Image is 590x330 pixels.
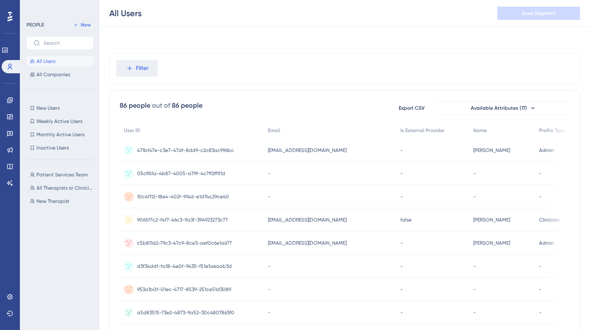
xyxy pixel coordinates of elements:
span: [EMAIL_ADDRESS][DOMAIN_NAME] [268,147,347,154]
span: User ID [124,127,140,134]
span: Clinician [539,217,560,223]
span: [EMAIL_ADDRESS][DOMAIN_NAME] [268,217,347,223]
span: - [539,309,542,316]
span: - [400,147,403,154]
span: - [400,170,403,177]
span: - [268,286,270,293]
span: 9065f7c2-f4f7-46c3-9a3f-394923273c77 [137,217,228,223]
span: - [268,309,270,316]
span: Is External Provider [400,127,445,134]
span: Save Segment [522,10,556,17]
span: - [400,263,403,270]
span: - [400,286,403,293]
span: d3f34ddf-fa18-4e0f-9435-f51e1aeaab3d [137,263,232,270]
button: Save Segment [497,7,580,20]
span: Available Attributes (17) [471,105,527,111]
span: [PERSON_NAME] [473,240,510,246]
span: Export CSV [399,105,425,111]
span: Filter [136,63,149,73]
span: - [473,309,476,316]
span: [PERSON_NAME] [473,217,510,223]
button: Patient Services Team [26,170,99,180]
button: New Users [26,103,94,113]
span: Email [268,127,280,134]
span: - [539,286,542,293]
div: 86 people [172,101,202,111]
div: out of [152,101,170,111]
button: Monthly Active Users [26,130,94,140]
button: All Therapists or Clinicians [26,183,99,193]
span: Inactive Users [36,145,69,151]
span: All Therapists or Clinicians [36,185,95,191]
span: Profile Type [539,127,566,134]
span: Admin [539,147,554,154]
button: Export CSV [391,101,432,115]
span: All Companies [36,71,70,78]
span: All Users [36,58,55,65]
button: New [70,20,94,30]
div: 86 people [120,101,150,111]
span: - [400,309,403,316]
span: [EMAIL_ADDRESS][DOMAIN_NAME] [268,240,347,246]
input: Search [43,40,87,46]
span: - [473,193,476,200]
div: PEOPLE [26,22,44,28]
button: Weekly Active Users [26,116,94,126]
button: All Users [26,56,94,66]
span: - [268,193,270,200]
span: - [473,170,476,177]
span: - [268,170,270,177]
span: Monthly Active Users [36,131,84,138]
span: c5b811d2-79c3-47c9-8ce3-aef0c6e1a677 [137,240,232,246]
span: - [473,263,476,270]
button: New Therapist [26,196,99,206]
span: a5d83515-73e2-4873-9a52-30c4807863f0 [137,309,234,316]
span: [PERSON_NAME] [473,147,510,154]
span: Admin [539,240,554,246]
div: All Users [109,7,142,19]
button: All Companies [26,70,94,79]
span: Weekly Active Users [36,118,82,125]
button: Available Attributes (17) [437,101,570,115]
span: - [539,170,542,177]
button: Inactive Users [26,143,94,153]
span: - [473,286,476,293]
span: 10c4f112-18e4-402f-914d-e1d74c29ce40 [137,193,229,200]
span: Name [473,127,487,134]
span: New Users [36,105,60,111]
span: New [81,22,91,28]
span: New Therapist [36,198,70,205]
span: - [400,193,403,200]
span: - [539,193,542,200]
span: Patient Services Team [36,171,88,178]
span: - [268,263,270,270]
button: Filter [116,60,158,77]
span: - [400,240,403,246]
span: 05cff61a-4b87-4005-a79f-4c7ff2ff1f1d [137,170,225,177]
span: false [400,217,412,223]
span: 471bf47e-c3e7-47df-8dd9-c2c83ac996bc [137,147,234,154]
span: - [539,263,542,270]
span: 953a1b0f-01ec-4717-8539-251ce51d3089 [137,286,231,293]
